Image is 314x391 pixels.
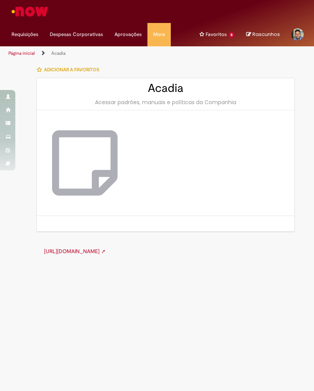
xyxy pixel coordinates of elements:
[44,23,109,46] a: Despesas Corporativas :
[252,31,280,38] span: Rascunhos
[36,62,103,78] button: Adicionar a Favoritos
[44,248,106,255] a: [URL][DOMAIN_NAME] ➚
[52,126,118,200] img: Acadia
[206,31,227,38] span: Favoritos
[44,23,109,46] ul: Menu Cabeçalho
[6,23,44,46] a: Requisições : 0
[6,46,151,61] ul: Trilhas de página
[182,23,194,46] ul: Menu Cabeçalho
[8,50,35,56] a: Página inicial
[44,98,287,106] div: Acessar padrões, manuais e políticas da Companhia
[228,32,235,38] span: 8
[194,23,240,46] a: Favoritos : 8
[11,31,38,38] span: Requisições
[147,23,171,46] a: More : 4
[10,4,50,19] img: ServiceNow
[147,23,171,46] ul: Menu Cabeçalho
[171,23,182,46] ul: Menu Cabeçalho
[194,23,240,46] ul: Menu Cabeçalho
[246,31,280,38] a: No momento, sua lista de rascunhos tem 0 Itens
[109,23,147,46] a: Aprovações : 0
[114,31,142,38] span: Aprovações
[153,31,165,38] span: More
[51,50,65,56] a: Acadia
[44,82,287,95] h2: Acadia
[109,23,147,46] ul: Menu Cabeçalho
[50,31,103,38] span: Despesas Corporativas
[44,67,99,73] span: Adicionar a Favoritos
[6,23,44,46] ul: Menu Cabeçalho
